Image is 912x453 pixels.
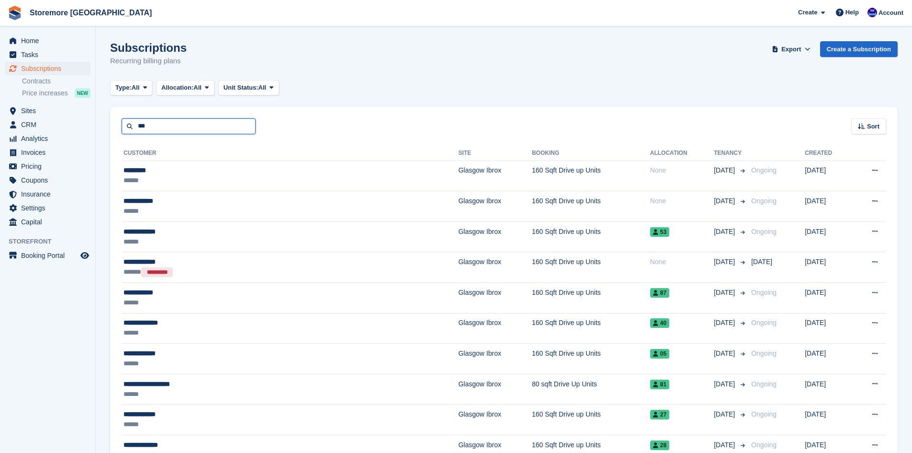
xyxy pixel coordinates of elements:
th: Tenancy [714,146,747,161]
span: Sites [21,104,79,117]
td: [DATE] [805,405,852,435]
td: Glasgow Ibrox [458,191,531,222]
td: Glasgow Ibrox [458,161,531,191]
span: Settings [21,201,79,215]
span: All [259,83,267,93]
a: menu [5,160,90,173]
a: menu [5,132,90,145]
span: Coupons [21,174,79,187]
span: Ongoing [751,166,777,174]
img: stora-icon-8386f47178a22dfd0bd8f6a31ec36ba5ce8667c1dd55bd0f319d3a0aa187defe.svg [8,6,22,20]
span: Ongoing [751,319,777,326]
span: Ongoing [751,289,777,296]
th: Booking [532,146,650,161]
div: None [650,196,714,206]
span: 05 [650,349,669,359]
td: 160 Sqft Drive up Units [532,283,650,314]
span: Ongoing [751,380,777,388]
span: 87 [650,288,669,298]
span: Ongoing [751,349,777,357]
a: menu [5,201,90,215]
span: Ongoing [751,228,777,235]
span: [DATE] [714,379,737,389]
span: 28 [650,441,669,450]
a: menu [5,118,90,131]
a: menu [5,34,90,47]
a: menu [5,187,90,201]
span: [DATE] [714,165,737,175]
div: None [650,165,714,175]
td: Glasgow Ibrox [458,344,531,374]
span: Ongoing [751,410,777,418]
a: menu [5,104,90,117]
span: Account [878,8,903,18]
td: Glasgow Ibrox [458,221,531,252]
td: [DATE] [805,252,852,283]
span: All [193,83,202,93]
td: 160 Sqft Drive up Units [532,405,650,435]
span: Invoices [21,146,79,159]
th: Allocation [650,146,714,161]
span: [DATE] [714,440,737,450]
span: 27 [650,410,669,419]
span: Ongoing [751,441,777,449]
span: [DATE] [714,288,737,298]
td: [DATE] [805,191,852,222]
td: [DATE] [805,283,852,314]
td: 160 Sqft Drive up Units [532,313,650,344]
span: Booking Portal [21,249,79,262]
span: Help [845,8,859,17]
span: [DATE] [714,196,737,206]
span: Create [798,8,817,17]
td: [DATE] [805,161,852,191]
span: CRM [21,118,79,131]
a: menu [5,174,90,187]
td: 160 Sqft Drive up Units [532,344,650,374]
td: 80 sqft Drive Up Units [532,374,650,405]
span: Storefront [9,237,95,246]
h1: Subscriptions [110,41,187,54]
th: Created [805,146,852,161]
a: Storemore [GEOGRAPHIC_DATA] [26,5,156,21]
span: All [132,83,140,93]
span: 81 [650,380,669,389]
span: Pricing [21,160,79,173]
a: Contracts [22,77,90,86]
td: Glasgow Ibrox [458,313,531,344]
button: Type: All [110,80,152,96]
button: Export [770,41,812,57]
div: NEW [75,88,90,98]
button: Unit Status: All [218,80,279,96]
td: 160 Sqft Drive up Units [532,221,650,252]
div: None [650,257,714,267]
span: Subscriptions [21,62,79,75]
td: Glasgow Ibrox [458,405,531,435]
td: 160 Sqft Drive up Units [532,191,650,222]
span: [DATE] [714,257,737,267]
span: Ongoing [751,197,777,205]
span: Price increases [22,89,68,98]
span: 53 [650,227,669,237]
td: [DATE] [805,313,852,344]
td: [DATE] [805,374,852,405]
span: Sort [867,122,879,131]
span: Unit Status: [224,83,259,93]
img: Angela [867,8,877,17]
span: Type: [115,83,132,93]
a: Price increases NEW [22,88,90,98]
span: 40 [650,318,669,328]
span: Insurance [21,187,79,201]
td: Glasgow Ibrox [458,252,531,283]
td: 160 Sqft Drive up Units [532,252,650,283]
span: [DATE] [714,409,737,419]
span: Allocation: [161,83,193,93]
a: menu [5,62,90,75]
span: [DATE] [751,258,772,266]
td: [DATE] [805,221,852,252]
p: Recurring billing plans [110,56,187,67]
td: Glasgow Ibrox [458,283,531,314]
th: Site [458,146,531,161]
a: Preview store [79,250,90,261]
span: [DATE] [714,227,737,237]
span: [DATE] [714,348,737,359]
